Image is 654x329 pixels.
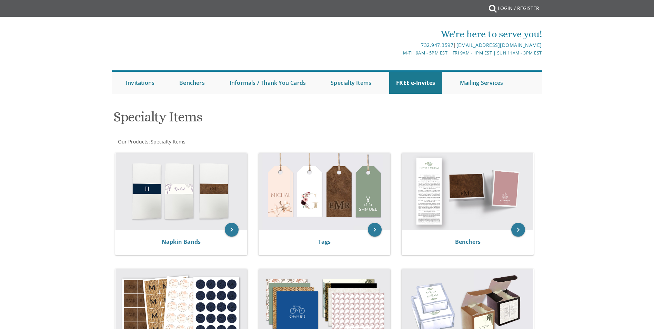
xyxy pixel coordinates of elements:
[162,238,201,246] a: Napkin Bands
[117,138,149,145] a: Our Products
[112,138,327,145] div: :
[150,138,185,145] a: Specialty Items
[389,72,442,94] a: FREE e-Invites
[172,72,212,94] a: Benchers
[113,109,395,130] h1: Specialty Items
[455,238,481,246] a: Benchers
[511,223,525,237] a: keyboard_arrow_right
[402,153,533,230] img: Benchers
[259,153,390,230] img: Tags
[225,223,239,237] a: keyboard_arrow_right
[324,72,378,94] a: Specialty Items
[256,49,542,57] div: M-Th 9am - 5pm EST | Fri 9am - 1pm EST | Sun 11am - 3pm EST
[119,72,161,94] a: Invitations
[368,223,382,237] a: keyboard_arrow_right
[256,27,542,41] div: We're here to serve you!
[453,72,510,94] a: Mailing Services
[456,42,542,48] a: [EMAIL_ADDRESS][DOMAIN_NAME]
[256,41,542,49] div: |
[151,138,185,145] span: Specialty Items
[115,153,247,230] img: Napkin Bands
[223,72,313,94] a: Informals / Thank You Cards
[318,238,331,246] a: Tags
[421,42,453,48] a: 732.947.3597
